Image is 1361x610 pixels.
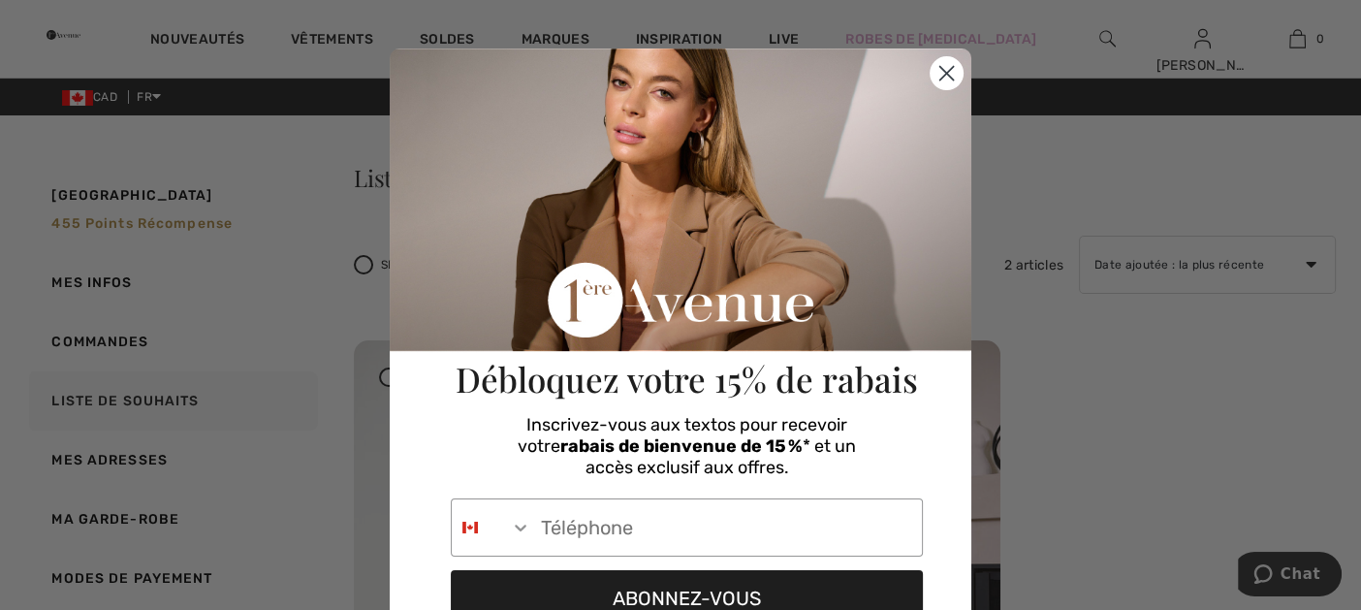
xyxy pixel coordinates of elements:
img: Canada [462,520,478,535]
input: Téléphone [531,499,922,556]
button: Search Countries [452,499,531,556]
span: Inscrivez-vous aux textos pour recevoir votre * et un accès exclusif aux offres. [518,414,856,478]
button: Close dialog [930,56,964,90]
span: Débloquez votre 15% de rabais [456,356,918,401]
span: Chat [43,14,82,31]
span: rabais de bienvenue de 15 % [560,435,803,457]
